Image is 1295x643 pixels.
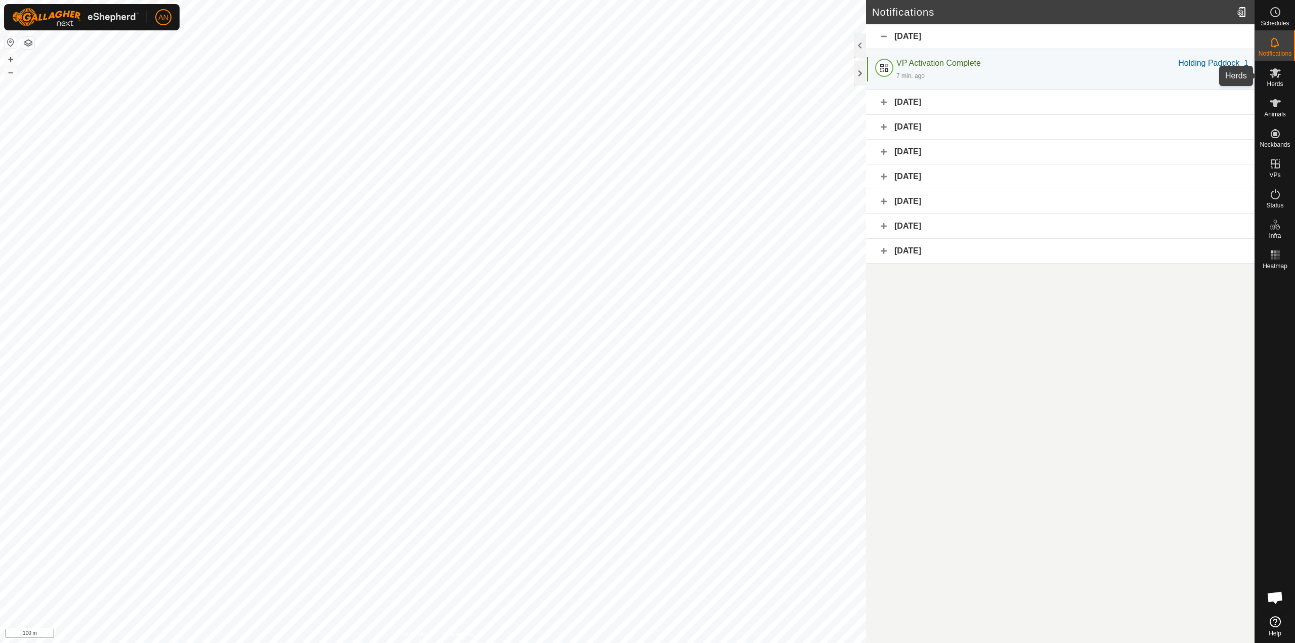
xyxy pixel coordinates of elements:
[443,630,473,639] a: Contact Us
[1269,233,1281,239] span: Infra
[866,164,1255,189] div: [DATE]
[866,90,1255,115] div: [DATE]
[1260,582,1290,613] div: Open chat
[5,53,17,65] button: +
[22,37,34,49] button: Map Layers
[1255,612,1295,640] a: Help
[1260,142,1290,148] span: Neckbands
[12,8,139,26] img: Gallagher Logo
[866,214,1255,239] div: [DATE]
[896,71,925,80] div: 7 min. ago
[1261,20,1289,26] span: Schedules
[866,239,1255,264] div: [DATE]
[1269,172,1280,178] span: VPs
[158,12,168,23] span: AN
[5,36,17,49] button: Reset Map
[866,24,1255,49] div: [DATE]
[872,6,1233,18] h2: Notifications
[393,630,431,639] a: Privacy Policy
[1263,263,1287,269] span: Heatmap
[1269,630,1281,636] span: Help
[1267,81,1283,87] span: Herds
[1259,51,1291,57] span: Notifications
[866,115,1255,140] div: [DATE]
[896,59,981,67] span: VP Activation Complete
[866,140,1255,164] div: [DATE]
[1266,202,1283,208] span: Status
[1178,57,1248,69] div: Holding Paddock_1
[1264,111,1286,117] span: Animals
[866,189,1255,214] div: [DATE]
[5,66,17,78] button: –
